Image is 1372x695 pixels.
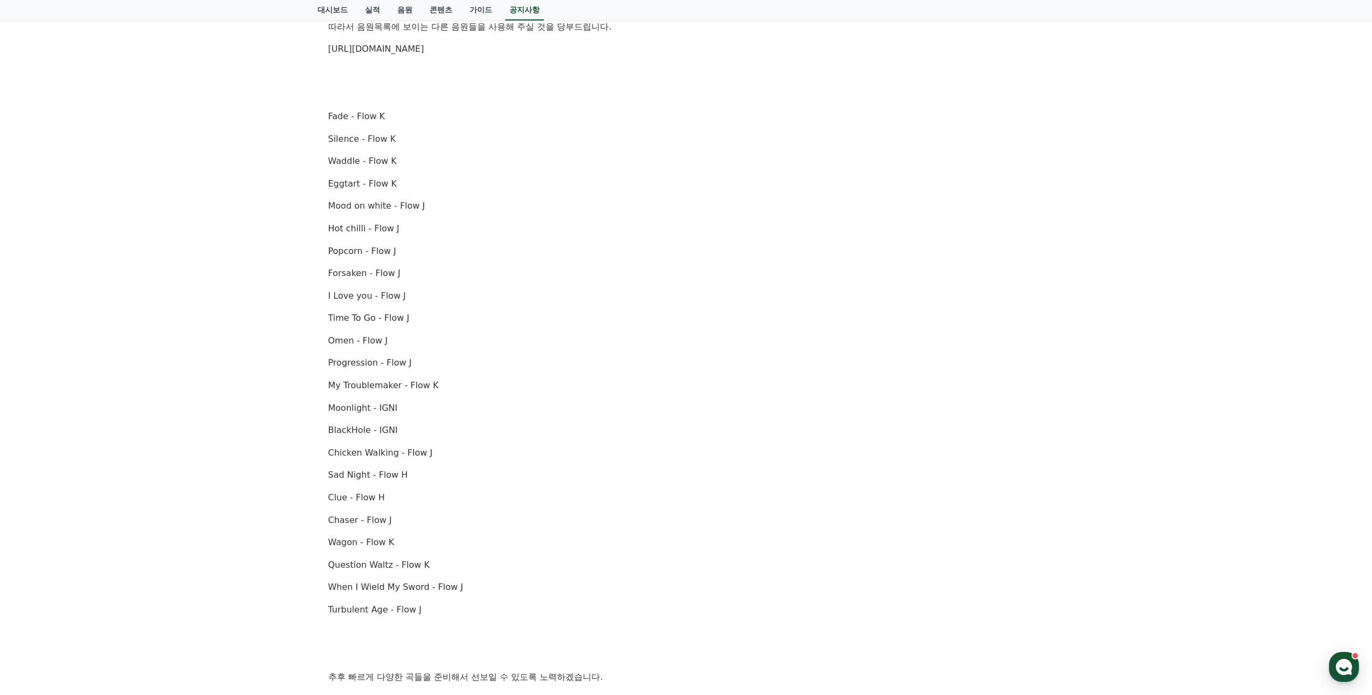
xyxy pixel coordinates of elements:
[99,359,112,367] span: 대화
[328,468,1044,482] p: Sad Night - Flow H
[328,266,1044,280] p: Forsaken - Flow J
[328,423,1044,437] p: BlackHole - IGNI
[328,558,1044,572] p: Question Waltz - Flow K
[3,342,71,369] a: 홈
[34,358,40,367] span: 홈
[328,311,1044,325] p: Time To Go - Flow J
[328,199,1044,213] p: Mood on white - Flow J
[328,580,1044,594] p: When I Wield My Sword - Flow J
[328,356,1044,370] p: Progression - Flow J
[328,244,1044,258] p: Popcorn - Flow J
[139,342,207,369] a: 설정
[328,535,1044,549] p: Wagon - Flow K
[328,603,1044,617] p: Turbulent Age - Flow J
[71,342,139,369] a: 대화
[328,154,1044,168] p: Waddle - Flow K
[328,109,1044,123] p: Fade - Flow K
[328,491,1044,505] p: Clue - Flow H
[328,132,1044,146] p: Silence - Flow K
[328,44,424,54] a: [URL][DOMAIN_NAME]
[328,177,1044,191] p: Eggtart - Flow K
[328,334,1044,348] p: Omen - Flow J
[167,358,180,367] span: 설정
[328,513,1044,527] p: Chaser - Flow J
[328,446,1044,460] p: Chicken Walking - Flow J
[328,379,1044,393] p: My Troublemaker - Flow K
[328,670,1044,684] p: 추후 빠르게 다양한 곡들을 준비해서 선보일 수 있도록 노력하겠습니다.
[328,222,1044,236] p: Hot chilli - Flow J
[328,289,1044,303] p: I Love you - Flow J
[328,401,1044,415] p: Moonlight - IGNI
[328,20,1044,34] p: 따라서 음원목록에 보이는 다른 음원들을 사용해 주실 것을 당부드립니다.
